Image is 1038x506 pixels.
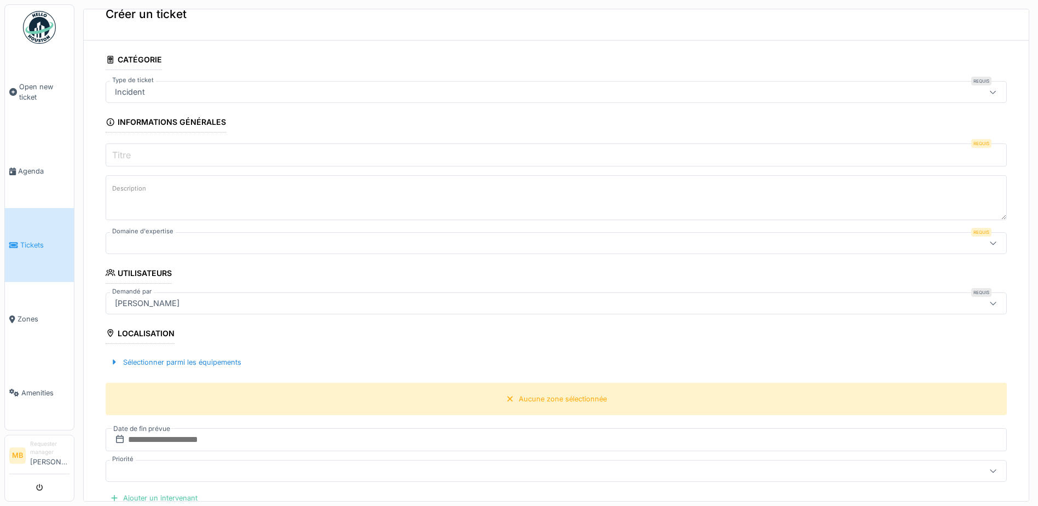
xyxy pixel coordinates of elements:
[519,394,607,404] div: Aucune zone sélectionnée
[110,455,136,464] label: Priorité
[30,440,69,457] div: Requester manager
[5,356,74,430] a: Amenities
[110,227,176,236] label: Domaine d'expertise
[110,287,154,296] label: Demandé par
[106,114,226,133] div: Informations générales
[971,288,991,297] div: Requis
[971,139,991,148] div: Requis
[9,447,26,464] li: MB
[5,50,74,134] a: Open new ticket
[110,182,148,196] label: Description
[112,423,171,435] label: Date de fin prévue
[106,491,202,505] div: Ajouter un intervenant
[106,51,162,70] div: Catégorie
[18,166,69,176] span: Agenda
[110,76,156,85] label: Type de ticket
[110,148,133,162] label: Titre
[5,208,74,282] a: Tickets
[971,77,991,85] div: Requis
[18,314,69,324] span: Zones
[5,282,74,356] a: Zones
[21,388,69,398] span: Amenities
[20,240,69,250] span: Tickets
[111,86,149,98] div: Incident
[111,297,184,309] div: [PERSON_NAME]
[106,265,172,284] div: Utilisateurs
[30,440,69,472] li: [PERSON_NAME]
[9,440,69,474] a: MB Requester manager[PERSON_NAME]
[5,134,74,208] a: Agenda
[971,228,991,237] div: Requis
[23,11,56,44] img: Badge_color-CXgf-gQk.svg
[106,355,246,370] div: Sélectionner parmi les équipements
[106,325,175,344] div: Localisation
[19,82,69,102] span: Open new ticket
